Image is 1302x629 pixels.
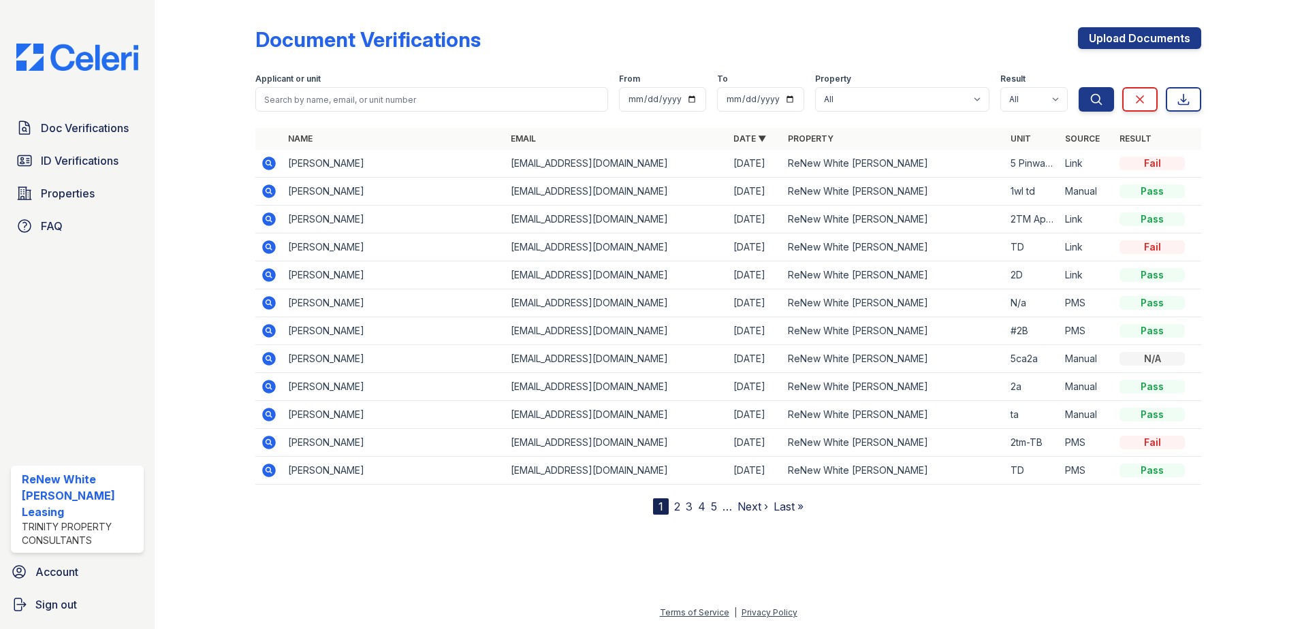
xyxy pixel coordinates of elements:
td: 5ca2a [1005,345,1060,373]
td: [PERSON_NAME] [283,289,505,317]
label: Result [1000,74,1026,84]
td: PMS [1060,457,1114,485]
td: ReNew White [PERSON_NAME] [782,457,1005,485]
td: Manual [1060,345,1114,373]
a: 5 [711,500,717,513]
td: TD [1005,457,1060,485]
div: Pass [1120,268,1185,282]
a: Name [288,133,313,144]
a: Unit [1011,133,1031,144]
label: To [717,74,728,84]
a: FAQ [11,212,144,240]
td: [PERSON_NAME] [283,178,505,206]
td: [DATE] [728,261,782,289]
td: 1wl td [1005,178,1060,206]
td: PMS [1060,317,1114,345]
label: Property [815,74,851,84]
td: [PERSON_NAME] [283,317,505,345]
td: ReNew White [PERSON_NAME] [782,289,1005,317]
td: ReNew White [PERSON_NAME] [782,429,1005,457]
td: PMS [1060,429,1114,457]
a: Property [788,133,833,144]
label: From [619,74,640,84]
label: Applicant or unit [255,74,321,84]
td: ReNew White [PERSON_NAME] [782,345,1005,373]
td: [DATE] [728,317,782,345]
td: [DATE] [728,373,782,401]
span: Sign out [35,596,77,613]
td: [DATE] [728,289,782,317]
a: Date ▼ [733,133,766,144]
div: Document Verifications [255,27,481,52]
td: [PERSON_NAME] [283,206,505,233]
td: [EMAIL_ADDRESS][DOMAIN_NAME] [505,317,728,345]
a: Account [5,558,149,585]
td: Link [1060,206,1114,233]
td: Link [1060,233,1114,261]
td: [EMAIL_ADDRESS][DOMAIN_NAME] [505,345,728,373]
td: [PERSON_NAME] [283,373,505,401]
td: [DATE] [728,178,782,206]
td: [EMAIL_ADDRESS][DOMAIN_NAME] [505,401,728,429]
a: Sign out [5,591,149,618]
td: N/a [1005,289,1060,317]
div: Pass [1120,380,1185,393]
td: ReNew White [PERSON_NAME] [782,373,1005,401]
td: ta [1005,401,1060,429]
a: Last » [774,500,804,513]
td: Manual [1060,373,1114,401]
td: 5 Pinwall Pl Apt TB [1005,150,1060,178]
td: [EMAIL_ADDRESS][DOMAIN_NAME] [505,178,728,206]
span: Doc Verifications [41,120,129,136]
td: Link [1060,150,1114,178]
td: ReNew White [PERSON_NAME] [782,206,1005,233]
a: Email [511,133,536,144]
td: ReNew White [PERSON_NAME] [782,233,1005,261]
a: ID Verifications [11,147,144,174]
a: Doc Verifications [11,114,144,142]
a: 3 [686,500,693,513]
td: [EMAIL_ADDRESS][DOMAIN_NAME] [505,261,728,289]
td: [PERSON_NAME] [283,401,505,429]
td: [PERSON_NAME] [283,457,505,485]
td: #2B [1005,317,1060,345]
td: [EMAIL_ADDRESS][DOMAIN_NAME] [505,429,728,457]
a: Result [1120,133,1152,144]
a: Upload Documents [1078,27,1201,49]
td: [DATE] [728,206,782,233]
td: [EMAIL_ADDRESS][DOMAIN_NAME] [505,150,728,178]
span: FAQ [41,218,63,234]
input: Search by name, email, or unit number [255,87,608,112]
td: [DATE] [728,233,782,261]
td: Link [1060,261,1114,289]
td: Manual [1060,178,1114,206]
div: Fail [1120,436,1185,449]
div: 1 [653,498,669,515]
a: Properties [11,180,144,207]
td: [EMAIL_ADDRESS][DOMAIN_NAME] [505,373,728,401]
td: [EMAIL_ADDRESS][DOMAIN_NAME] [505,233,728,261]
a: Terms of Service [660,607,729,617]
td: [DATE] [728,150,782,178]
div: Trinity Property Consultants [22,520,138,547]
span: Account [35,564,78,580]
td: 2D [1005,261,1060,289]
td: [EMAIL_ADDRESS][DOMAIN_NAME] [505,289,728,317]
a: 4 [698,500,705,513]
td: 2tm-TB [1005,429,1060,457]
div: Pass [1120,408,1185,421]
span: Properties [41,185,95,201]
div: Pass [1120,464,1185,477]
div: Fail [1120,157,1185,170]
td: 2TM Apt 2D, Floorplan [GEOGRAPHIC_DATA] [1005,206,1060,233]
td: ReNew White [PERSON_NAME] [782,178,1005,206]
td: ReNew White [PERSON_NAME] [782,317,1005,345]
span: … [723,498,732,515]
div: Pass [1120,324,1185,338]
td: [PERSON_NAME] [283,345,505,373]
div: N/A [1120,352,1185,366]
div: Pass [1120,212,1185,226]
div: ReNew White [PERSON_NAME] Leasing [22,471,138,520]
td: [PERSON_NAME] [283,233,505,261]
